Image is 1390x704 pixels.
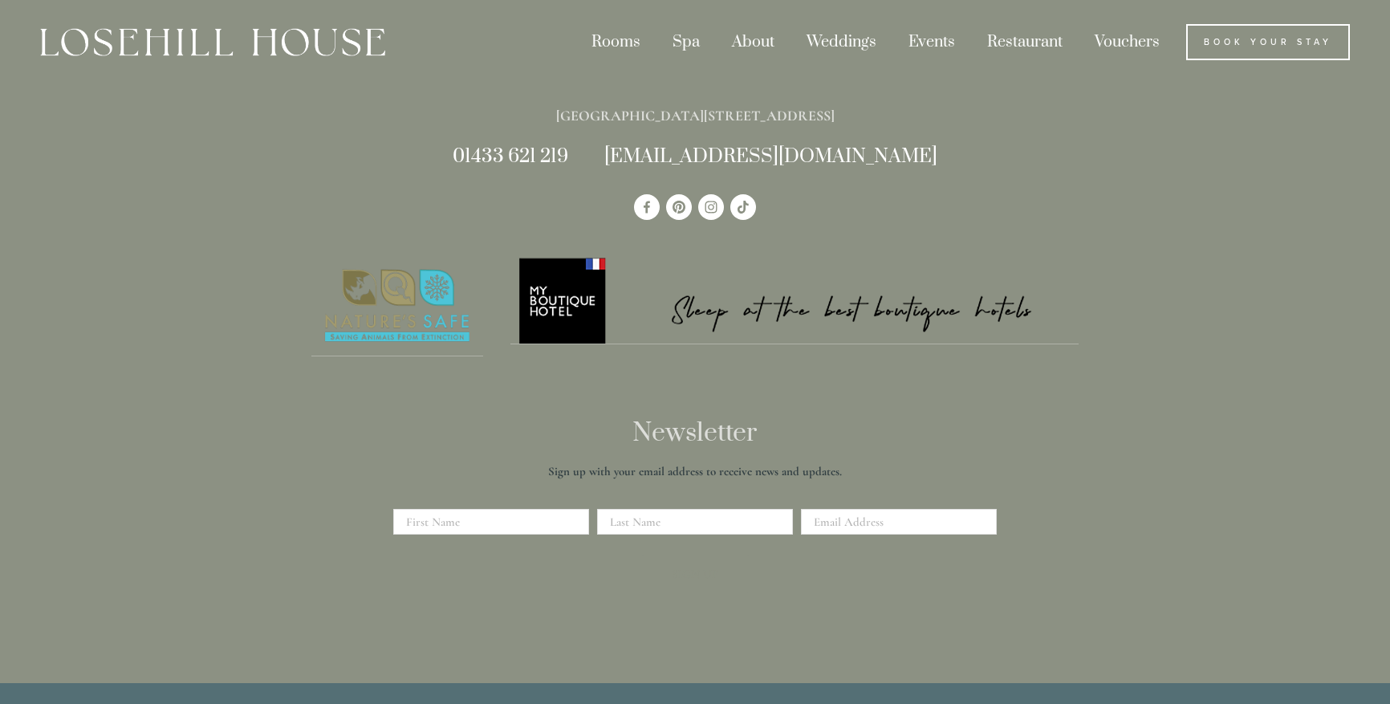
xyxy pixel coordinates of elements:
a: Vouchers [1080,24,1174,60]
input: Last Name [597,509,793,535]
img: Nature's Safe - Logo [311,255,483,356]
img: Losehill House [40,28,385,56]
input: Email Address [801,509,997,535]
div: About [717,24,789,60]
p: [GEOGRAPHIC_DATA][STREET_ADDRESS] [311,104,1079,128]
img: My Boutique Hotel - Logo [510,255,1079,344]
div: Restaurant [973,24,1077,60]
a: My Boutique Hotel - Logo [510,255,1079,345]
a: Nature's Safe - Logo [311,255,483,357]
div: Weddings [792,24,891,60]
a: Pinterest [666,194,692,220]
a: Instagram [698,194,724,220]
p: Sign up with your email address to receive news and updates. [399,462,991,481]
div: Spa [658,24,714,60]
span: Sign Up [672,567,718,581]
h2: Newsletter [399,419,991,448]
div: Events [894,24,969,60]
input: First Name [393,509,589,535]
a: [EMAIL_ADDRESS][DOMAIN_NAME] [604,144,937,169]
a: 01433 621 219 [453,144,568,169]
a: Losehill House Hotel & Spa [634,194,660,220]
a: TikTok [730,194,756,220]
button: Sign Up [641,554,750,594]
a: Book Your Stay [1186,24,1350,60]
div: Rooms [577,24,655,60]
